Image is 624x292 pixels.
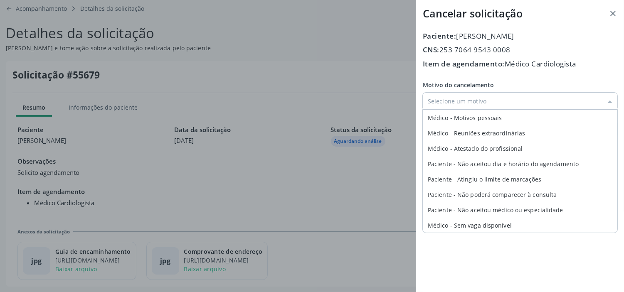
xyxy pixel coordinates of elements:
[423,125,617,141] li: Médico - Reuniões extraordinárias
[423,59,617,69] div: Médico Cardiologista
[423,31,456,41] span: Paciente:
[423,7,523,21] h3: Cancelar solicitação
[423,141,617,156] li: Médico - Atestado do profissional
[423,172,617,187] li: Paciente - Atingiu o limite de marcações
[423,81,494,89] span: Motivo do cancelamento
[423,187,617,202] li: Paciente - Não poderá comparecer à consulta
[423,31,617,42] div: [PERSON_NAME]
[423,93,617,109] input: Selecione um motivo
[423,110,617,125] li: Médico - Motivos pessoais
[423,218,617,233] li: Médico - Sem vaga disponível
[423,45,439,54] span: CNS:
[423,44,617,55] div: 253 7064 9543 0008
[423,202,617,218] li: Paciente - Não aceitou médico ou especialidade
[423,156,617,172] li: Paciente - Não aceitou dia e horário do agendamento
[423,59,505,69] span: Item de agendamento:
